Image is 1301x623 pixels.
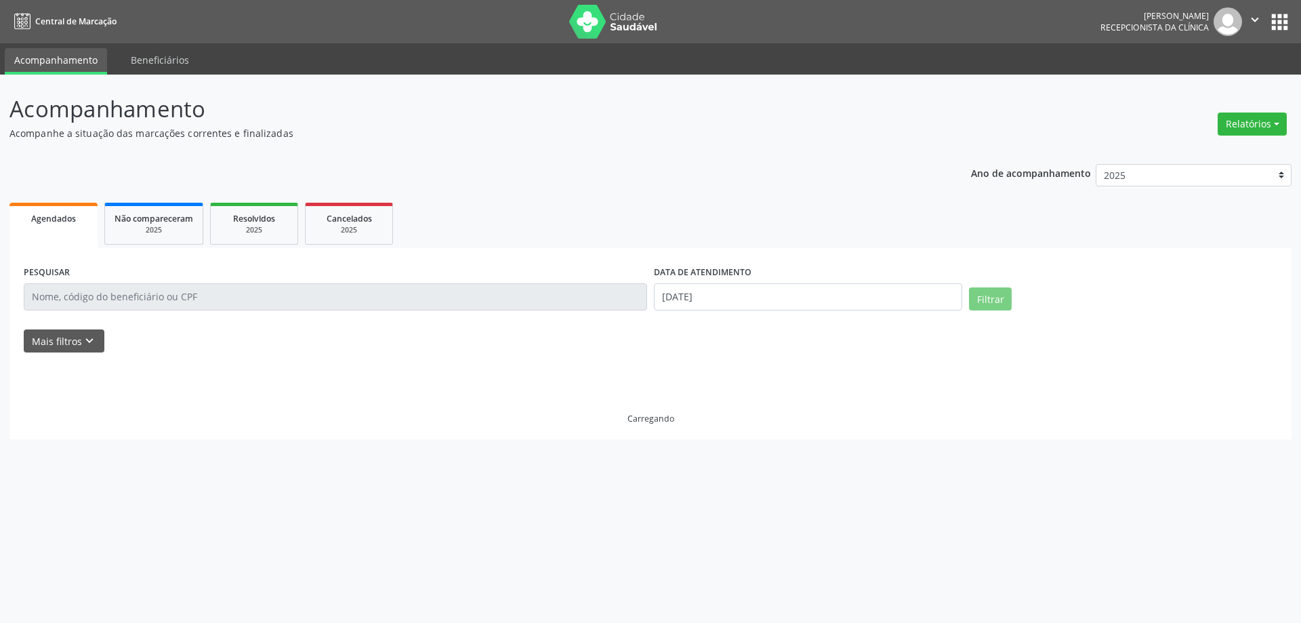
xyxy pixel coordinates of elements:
[627,413,674,424] div: Carregando
[327,213,372,224] span: Cancelados
[1268,10,1292,34] button: apps
[654,262,751,283] label: DATA DE ATENDIMENTO
[24,262,70,283] label: PESQUISAR
[1242,7,1268,36] button: 
[233,213,275,224] span: Resolvidos
[654,283,962,310] input: Selecione um intervalo
[1100,10,1209,22] div: [PERSON_NAME]
[1214,7,1242,36] img: img
[115,213,193,224] span: Não compareceram
[1247,12,1262,27] i: 
[24,329,104,353] button: Mais filtroskeyboard_arrow_down
[9,92,907,126] p: Acompanhamento
[35,16,117,27] span: Central de Marcação
[115,225,193,235] div: 2025
[5,48,107,75] a: Acompanhamento
[9,126,907,140] p: Acompanhe a situação das marcações correntes e finalizadas
[969,287,1012,310] button: Filtrar
[971,164,1091,181] p: Ano de acompanhamento
[315,225,383,235] div: 2025
[220,225,288,235] div: 2025
[121,48,199,72] a: Beneficiários
[82,334,97,348] i: keyboard_arrow_down
[9,10,117,33] a: Central de Marcação
[1218,113,1287,136] button: Relatórios
[1100,22,1209,33] span: Recepcionista da clínica
[24,283,647,310] input: Nome, código do beneficiário ou CPF
[31,213,76,224] span: Agendados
